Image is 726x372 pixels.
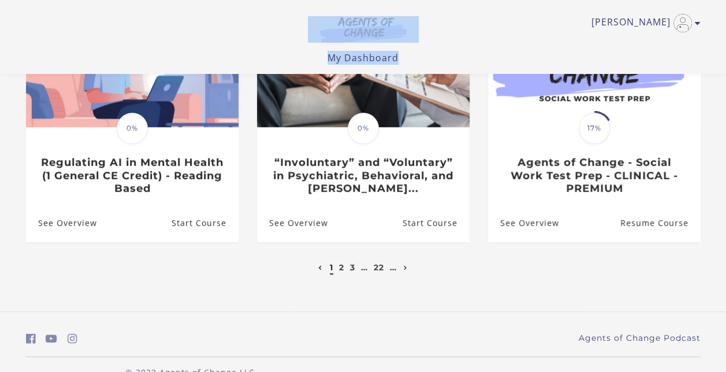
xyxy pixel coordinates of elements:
[579,332,701,344] a: Agents of Change Podcast
[68,333,77,344] i: https://www.instagram.com/agentsofchangeprep/ (Open in a new window)
[488,204,559,242] a: Agents of Change - Social Work Test Prep - CLINICAL - PREMIUM: See Overview
[330,262,333,273] a: 1
[269,156,457,195] h3: “Involuntary” and “Voluntary” in Psychiatric, Behavioral, and [PERSON_NAME]...
[339,262,344,273] a: 2
[257,204,328,242] a: “Involuntary” and “Voluntary” in Psychiatric, Behavioral, and Menta...: See Overview
[591,14,695,32] a: Toggle menu
[348,113,379,144] span: 0%
[38,156,226,195] h3: Regulating AI in Mental Health (1 General CE Credit) - Reading Based
[46,333,57,344] i: https://www.youtube.com/c/AgentsofChangeTestPrepbyMeaganMitchell (Open in a new window)
[579,113,610,144] span: 17%
[26,333,36,344] i: https://www.facebook.com/groups/aswbtestprep (Open in a new window)
[361,262,368,273] a: …
[117,113,148,144] span: 0%
[374,262,384,273] a: 22
[171,204,238,242] a: Regulating AI in Mental Health (1 General CE Credit) - Reading Based: Resume Course
[402,204,469,242] a: “Involuntary” and “Voluntary” in Psychiatric, Behavioral, and Menta...: Resume Course
[390,262,397,273] a: …
[68,330,77,347] a: https://www.instagram.com/agentsofchangeprep/ (Open in a new window)
[26,330,36,347] a: https://www.facebook.com/groups/aswbtestprep (Open in a new window)
[620,204,700,242] a: Agents of Change - Social Work Test Prep - CLINICAL - PREMIUM: Resume Course
[350,262,355,273] a: 3
[46,330,57,347] a: https://www.youtube.com/c/AgentsofChangeTestPrepbyMeaganMitchell (Open in a new window)
[327,51,399,64] a: My Dashboard
[26,204,97,242] a: Regulating AI in Mental Health (1 General CE Credit) - Reading Based: See Overview
[308,16,419,43] img: Agents of Change Logo
[500,156,688,195] h3: Agents of Change - Social Work Test Prep - CLINICAL - PREMIUM
[401,262,411,273] a: Next page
